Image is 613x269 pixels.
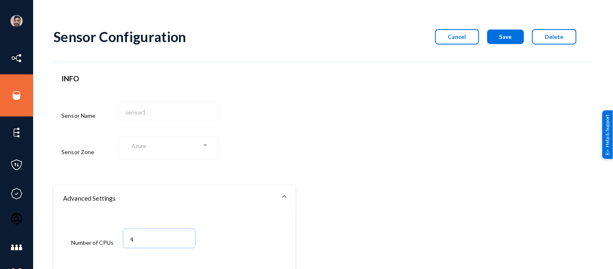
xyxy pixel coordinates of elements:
img: icon-compliance.svg [11,188,23,200]
img: help_support.svg [605,150,611,155]
span: Save [499,33,512,40]
a: Cancel [427,33,479,40]
img: icon-oauth.svg [11,213,23,225]
img: icon-members.svg [11,241,23,254]
span: Cancel [448,33,466,40]
img: icon-elements.svg [11,127,23,139]
div: Sensor Name [61,100,118,131]
img: icon-sources.svg [11,89,23,102]
div: Sensor Zone [61,135,118,169]
input: Name [126,109,215,116]
div: Number of CPUs [71,227,123,258]
mat-panel-title: Advanced Settings [63,193,276,203]
span: Delete [545,33,564,40]
div: Sensor Configuration [53,28,186,45]
button: Save [487,30,524,44]
div: Help & Support [602,110,613,159]
img: ACg8ocK1ZkZ6gbMmCU1AeqPIsBvrTWeY1xNXvgxNjkUXxjcqAiPEIvU=s96-c [11,15,23,27]
button: Cancel [435,29,479,44]
input: 1-64 [131,236,192,243]
header: INFO [61,73,288,84]
img: icon-inventory.svg [11,52,23,64]
img: icon-policies.svg [11,159,23,171]
span: Azure [132,142,147,149]
button: Delete [532,29,577,44]
mat-expansion-panel-header: Advanced Settings [53,185,296,211]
